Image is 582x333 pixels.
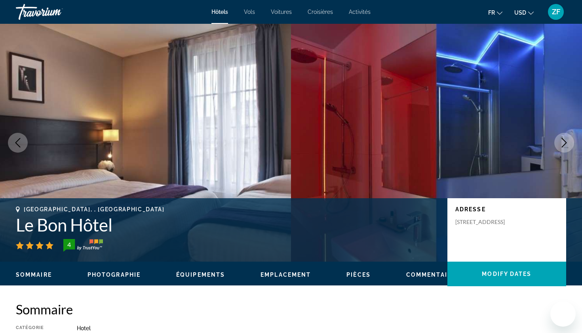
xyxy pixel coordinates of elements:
[63,239,103,252] img: TrustYou guest rating badge
[308,9,333,15] a: Croisières
[261,271,311,278] button: Emplacement
[554,133,574,153] button: Next image
[552,8,560,16] span: ZF
[87,271,141,278] button: Photographie
[455,218,519,226] p: [STREET_ADDRESS]
[244,9,255,15] a: Vols
[514,10,526,16] span: USD
[447,262,566,286] button: Modify Dates
[16,325,57,331] div: Catégorie
[346,271,371,278] button: Pièces
[514,7,534,18] button: Change currency
[482,271,531,277] span: Modify Dates
[546,4,566,20] button: User Menu
[16,214,439,235] h1: Le Bon Hôtel
[550,301,576,327] iframe: Bouton de lancement de la fenêtre de messagerie
[176,271,225,278] button: Équipements
[8,133,28,153] button: Previous image
[455,206,558,212] p: Adresse
[488,10,495,16] span: fr
[406,271,460,278] button: Commentaires
[349,9,371,15] a: Activités
[16,2,95,22] a: Travorium
[16,271,52,278] button: Sommaire
[211,9,228,15] a: Hôtels
[271,9,292,15] a: Voitures
[16,301,566,317] h2: Sommaire
[24,206,165,212] span: [GEOGRAPHIC_DATA], , [GEOGRAPHIC_DATA]
[488,7,502,18] button: Change language
[77,325,566,331] div: Hotel
[61,240,77,249] div: 4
